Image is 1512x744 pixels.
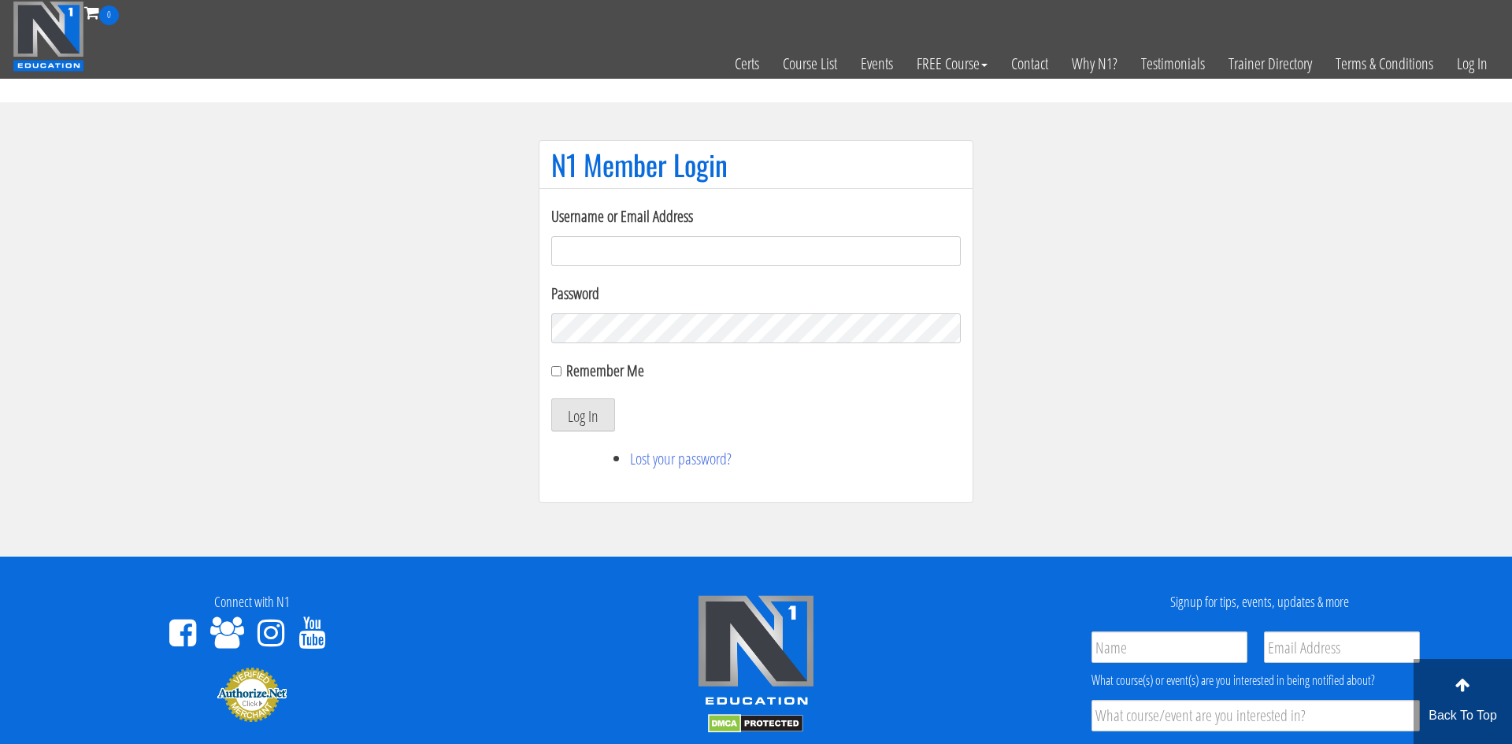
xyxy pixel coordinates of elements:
[708,714,803,733] img: DMCA.com Protection Status
[1129,25,1217,102] a: Testimonials
[84,2,119,23] a: 0
[999,25,1060,102] a: Contact
[1091,700,1420,731] input: What course/event are you interested in?
[13,1,84,72] img: n1-education
[566,360,644,381] label: Remember Me
[551,205,961,228] label: Username or Email Address
[697,594,815,711] img: n1-edu-logo
[1445,25,1499,102] a: Log In
[12,594,492,610] h4: Connect with N1
[1091,671,1420,690] div: What course(s) or event(s) are you interested in being notified about?
[551,398,615,431] button: Log In
[1091,631,1247,663] input: Name
[1020,594,1500,610] h4: Signup for tips, events, updates & more
[551,149,961,180] h1: N1 Member Login
[723,25,771,102] a: Certs
[1414,706,1512,725] p: Back To Top
[1217,25,1324,102] a: Trainer Directory
[1324,25,1445,102] a: Terms & Conditions
[849,25,905,102] a: Events
[217,666,287,723] img: Authorize.Net Merchant - Click to Verify
[905,25,999,102] a: FREE Course
[99,6,119,25] span: 0
[630,448,732,469] a: Lost your password?
[1060,25,1129,102] a: Why N1?
[1264,631,1420,663] input: Email Address
[551,282,961,305] label: Password
[771,25,849,102] a: Course List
